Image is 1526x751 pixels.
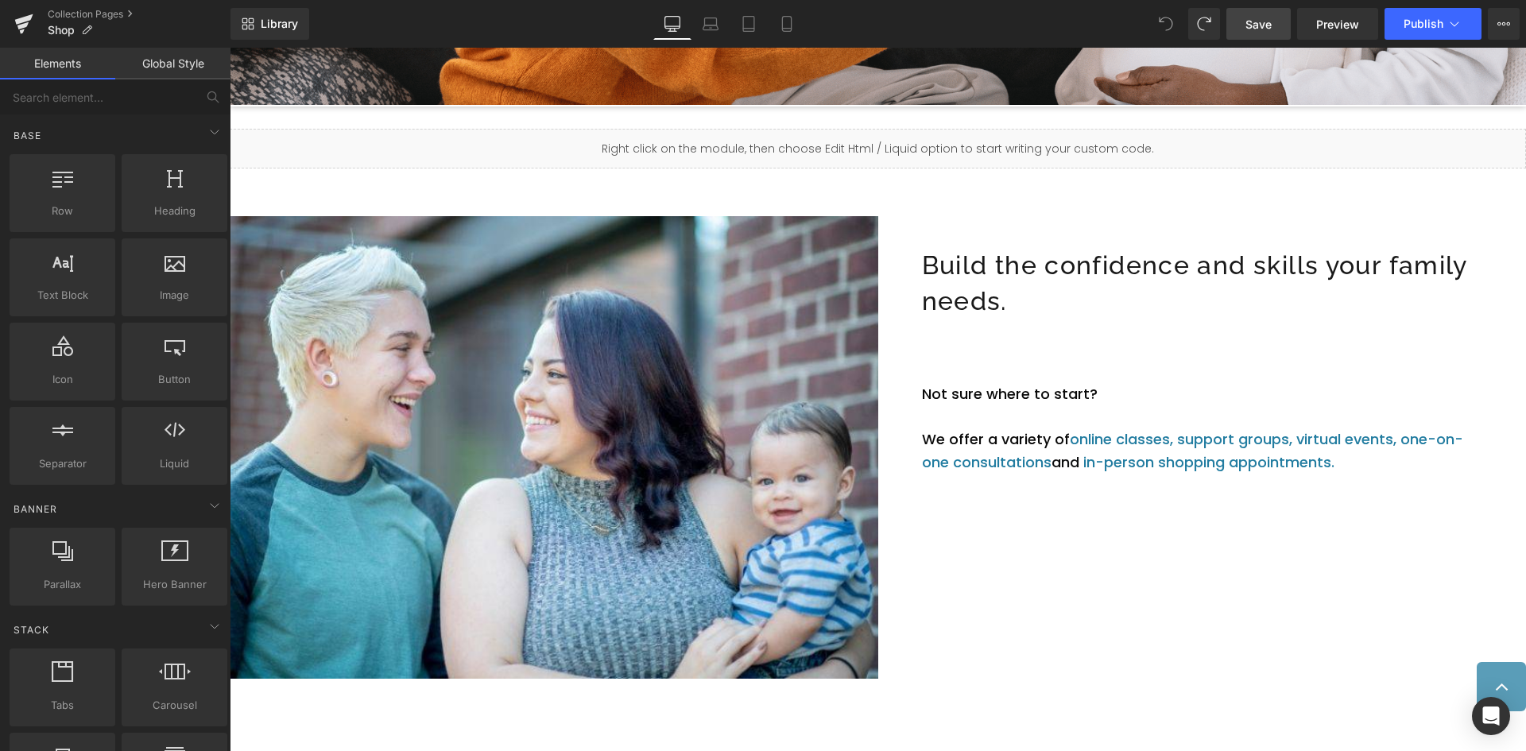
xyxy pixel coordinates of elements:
span: Hero Banner [126,576,223,593]
span: Icon [14,371,110,388]
a: classes [886,381,940,401]
a: Global Style [115,48,230,79]
span: Separator [14,455,110,472]
span: Stack [12,622,51,637]
span: Image [126,287,223,304]
a: Laptop [691,8,730,40]
p: Not sure where to start? [692,335,1253,358]
p: We offer a variety of [692,381,1253,427]
font: and [822,405,850,424]
button: Redo [1188,8,1220,40]
span: Publish [1404,17,1443,30]
a: Tablet [730,8,768,40]
span: Heading [126,203,223,219]
span: Library [261,17,298,31]
span: Base [12,128,43,143]
font: , [886,381,943,401]
a: support groups [947,381,1059,401]
span: Parallax [14,576,110,593]
a: New Library [230,8,309,40]
font: online [840,381,882,401]
a: Preview [1297,8,1378,40]
font: , [1059,381,1063,401]
button: Undo [1150,8,1182,40]
span: Banner [12,501,59,517]
a: Mobile [768,8,806,40]
font: . [854,405,1105,424]
span: Preview [1316,16,1359,33]
a: virtual eve [1067,381,1141,401]
span: Liquid [126,455,223,472]
span: Text Block [14,287,110,304]
span: Save [1245,16,1272,33]
font: , [1164,381,1167,401]
h1: Build the confidence and skills your family needs. [692,200,1253,272]
span: Button [126,371,223,388]
span: Tabs [14,697,110,714]
span: Row [14,203,110,219]
a: in-person shopping appointments [854,405,1102,424]
a: Desktop [653,8,691,40]
span: Carousel [126,697,223,714]
button: More [1488,8,1520,40]
a: nts [1141,381,1164,401]
div: Open Intercom Messenger [1472,697,1510,735]
button: Publish [1385,8,1481,40]
a: Collection Pages [48,8,230,21]
a: online [840,381,886,401]
span: Shop [48,24,75,37]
